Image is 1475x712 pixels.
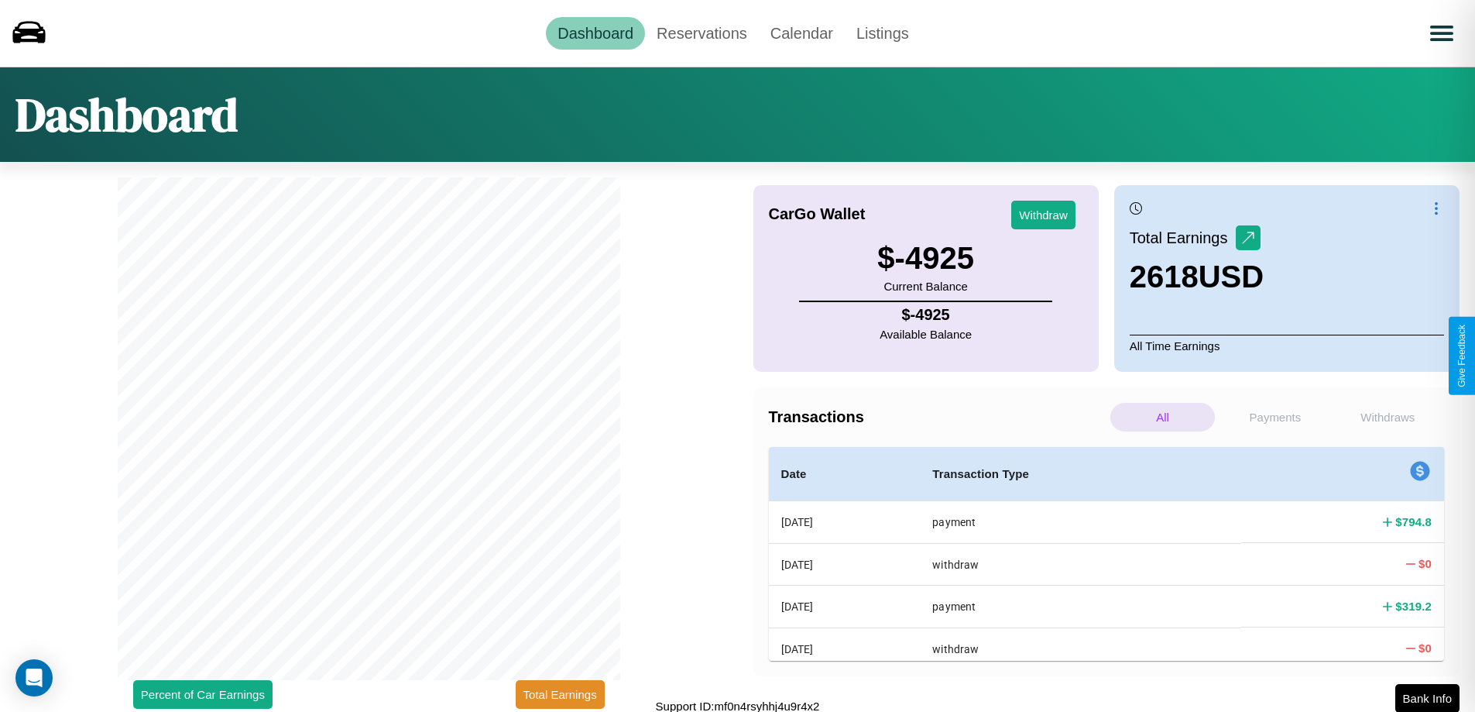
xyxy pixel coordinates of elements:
h4: $ 794.8 [1395,514,1432,530]
a: Reservations [645,17,759,50]
button: Percent of Car Earnings [133,680,273,709]
h4: CarGo Wallet [769,205,866,223]
th: [DATE] [769,586,921,628]
p: Available Balance [880,324,972,345]
a: Calendar [759,17,845,50]
th: payment [920,501,1241,544]
a: Dashboard [546,17,645,50]
h3: $ -4925 [877,241,974,276]
button: Open menu [1420,12,1463,55]
th: [DATE] [769,501,921,544]
th: [DATE] [769,543,921,585]
button: Withdraw [1011,201,1075,229]
a: Listings [845,17,921,50]
p: Total Earnings [1130,224,1236,252]
th: [DATE] [769,628,921,669]
div: Give Feedback [1456,325,1467,387]
h4: Transaction Type [932,465,1229,483]
th: withdraw [920,628,1241,669]
h4: $ 319.2 [1395,598,1432,614]
th: payment [920,586,1241,628]
p: Withdraws [1336,403,1440,432]
button: Total Earnings [516,680,605,709]
div: Open Intercom Messenger [15,659,53,697]
h4: $ 0 [1418,640,1432,656]
p: Payments [1223,403,1327,432]
p: All Time Earnings [1130,335,1444,356]
h4: $ -4925 [880,306,972,324]
p: Current Balance [877,276,974,297]
th: withdraw [920,543,1241,585]
p: All [1110,403,1215,432]
h1: Dashboard [15,83,238,146]
h4: $ 0 [1418,555,1432,572]
h4: Date [781,465,908,483]
h3: 2618 USD [1130,260,1264,294]
h4: Transactions [769,408,1106,426]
